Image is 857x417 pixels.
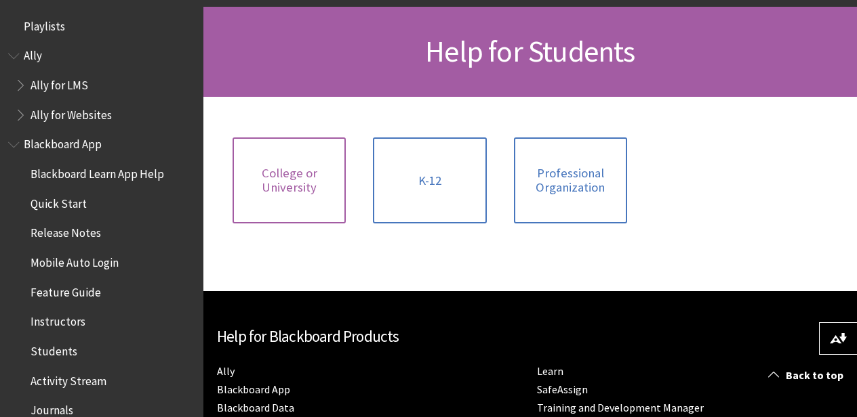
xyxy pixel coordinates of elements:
span: Quick Start [31,192,87,211]
span: Students [31,340,77,358]
span: Instructors [31,311,85,329]
a: Blackboard Data [217,401,294,415]
span: Help for Students [425,32,635,70]
a: Ally [217,364,235,378]
nav: Book outline for Playlists [8,15,195,38]
span: Playlists [24,15,65,33]
span: College or University [241,166,338,195]
span: Ally for Websites [31,104,112,122]
span: Mobile Auto Login [31,251,119,269]
span: Blackboard App [24,133,102,152]
a: Back to top [758,363,857,388]
span: Professional Organization [522,166,619,195]
span: Blackboard Learn App Help [31,162,164,181]
h2: Help for Blackboard Products [217,325,843,349]
a: Training and Development Manager [537,401,704,415]
span: Ally [24,45,42,63]
a: K-12 [373,137,486,223]
a: SafeAssign [537,382,588,397]
span: K-12 [418,173,441,188]
a: Blackboard App [217,382,290,397]
span: Ally for LMS [31,74,88,92]
nav: Book outline for Anthology Ally Help [8,45,195,127]
a: Learn [537,364,563,378]
span: Feature Guide [31,281,101,299]
a: Professional Organization [514,137,627,223]
span: Activity Stream [31,370,106,388]
span: Release Notes [31,222,101,240]
a: College or University [233,137,346,223]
